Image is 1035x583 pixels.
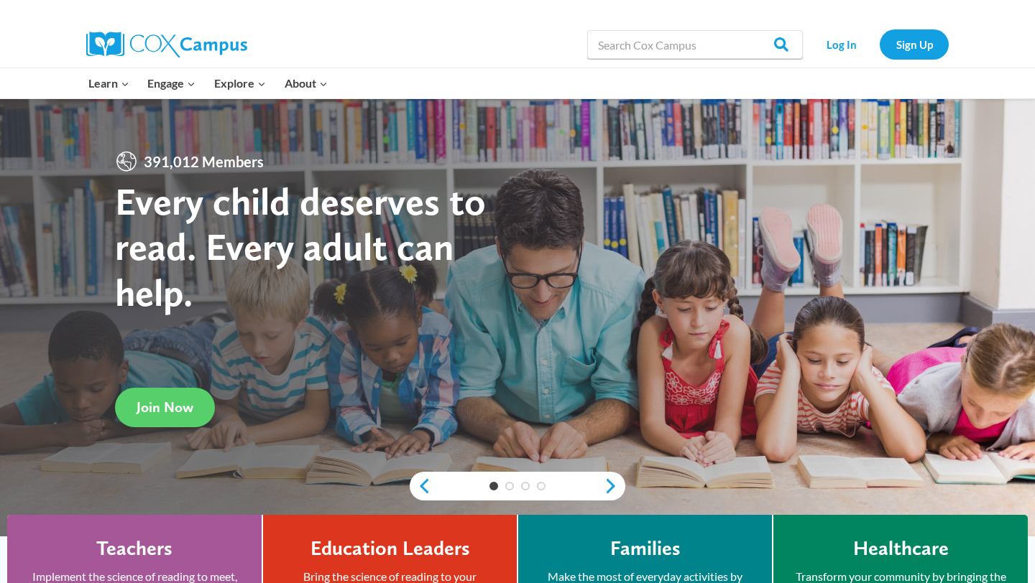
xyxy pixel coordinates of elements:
a: 2 [505,482,514,490]
span: Learn [88,74,129,93]
a: 1 [489,482,498,490]
input: Search Cox Campus [587,30,803,59]
span: Engage [147,74,195,93]
a: next [604,477,625,495]
span: Explore [214,74,266,93]
h4: Education Leaders [310,536,470,561]
span: 391,012 Members [138,150,270,173]
a: previous [410,477,431,495]
div: content slider buttons [410,472,625,500]
span: Join Now [137,398,193,416]
a: Sign Up [880,29,949,59]
a: 4 [537,482,546,490]
span: About [285,74,328,93]
h4: Families [610,536,681,561]
strong: Every child deserves to read. Every adult can help. [115,178,486,315]
a: 3 [521,482,530,490]
h4: Teachers [96,536,172,561]
nav: Primary Navigation [79,68,336,98]
img: Cox Campus [86,32,247,57]
a: Join Now [115,388,215,427]
h4: Healthcare [853,536,949,561]
a: Log In [810,29,873,59]
nav: Secondary Navigation [810,29,949,59]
